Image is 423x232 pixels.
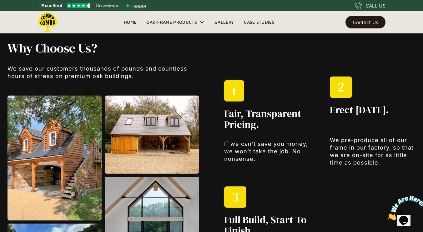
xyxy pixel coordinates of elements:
[239,17,279,27] a: Case Studies
[3,2,5,8] span: 1
[330,136,415,166] p: We pre-produce all of our frame in our factory, so that we are on-site for as little time as poss...
[146,18,197,26] div: Oak-Frame Products
[3,2,41,27] img: Chat attention grabber
[232,83,236,98] h1: 1
[8,41,199,56] h1: Why Choose Us?
[224,108,310,130] h2: Fair, Transparent Pricing.
[366,2,385,9] div: CALL US
[119,17,141,27] a: Home
[345,16,385,28] a: Contact Us
[96,2,121,9] span: 15 reviews on
[209,17,239,27] a: Gallery
[141,11,209,33] div: Oak-Frame Products
[8,65,199,80] p: We save our customers thousands of pounds and countless hours of stress on premium oak buildings.
[125,3,146,8] img: Trustpilot logo
[384,193,423,223] iframe: chat widget
[338,80,344,95] h1: 2
[67,3,90,8] img: Trustpilot 4.5 stars
[41,2,63,9] span: Excellent
[38,1,150,10] a: See Lemon Lumba reviews on Trustpilot
[232,190,239,205] h1: 3
[355,2,385,9] a: CALL US
[330,105,389,116] h2: Erect [DATE].
[353,20,378,24] div: Contact Us
[224,140,310,163] p: If we can’t save you money, we won’t take the job. No nonsense.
